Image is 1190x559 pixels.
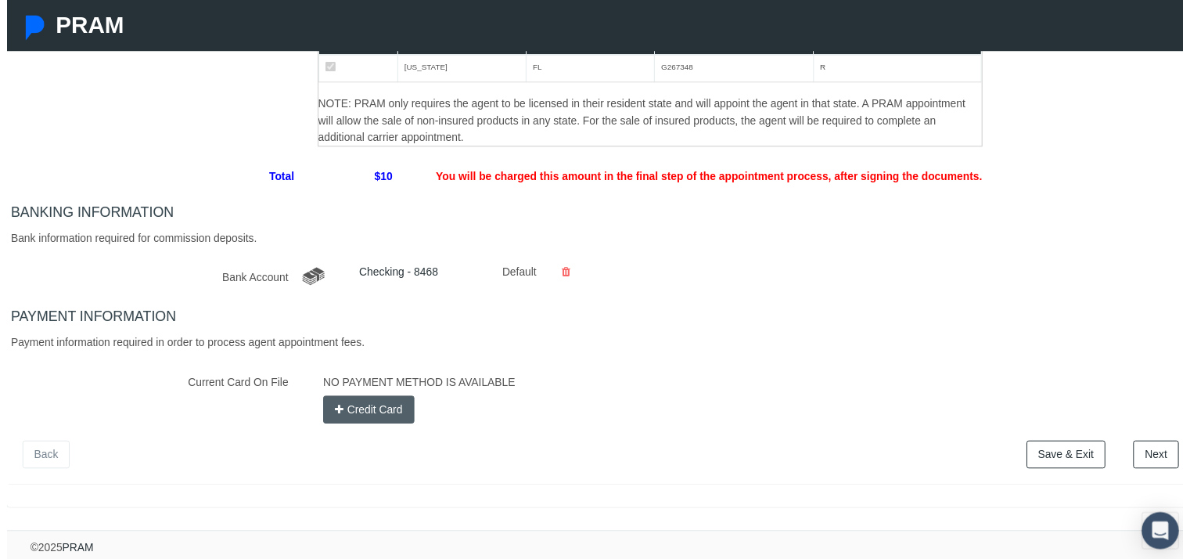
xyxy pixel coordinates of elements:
[4,164,303,192] span: Total
[4,235,253,247] span: Bank information required for commission deposits.
[656,56,816,83] td: G267348
[49,13,118,38] span: PRAM
[4,13,303,148] label: Agent Licensed States
[1032,446,1112,474] a: Save & Exit
[395,56,525,83] td: [US_STATE]
[526,56,656,83] td: FL
[16,446,63,474] a: Back
[320,401,412,429] button: Credit Card
[816,56,986,83] td: R
[16,16,41,41] img: Pram Partner
[549,269,581,282] a: Delete
[4,341,362,353] span: Payment information required in order to process agent appointment fees.
[1140,446,1186,474] a: Next
[297,267,324,293] img: card_bank.png
[402,164,999,192] span: You will be charged this amount in the final step of the appointment process, after signing the d...
[357,269,437,282] a: Checking - 8468
[490,267,538,293] div: Default
[315,96,987,148] div: NOTE: PRAM only requires the agent to be licensed in their resident state and will appoint the ag...
[303,164,402,192] span: $10
[1149,518,1186,556] div: Open Intercom Messenger
[308,373,526,400] label: NO PAYMENT METHOD IS AVAILABLE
